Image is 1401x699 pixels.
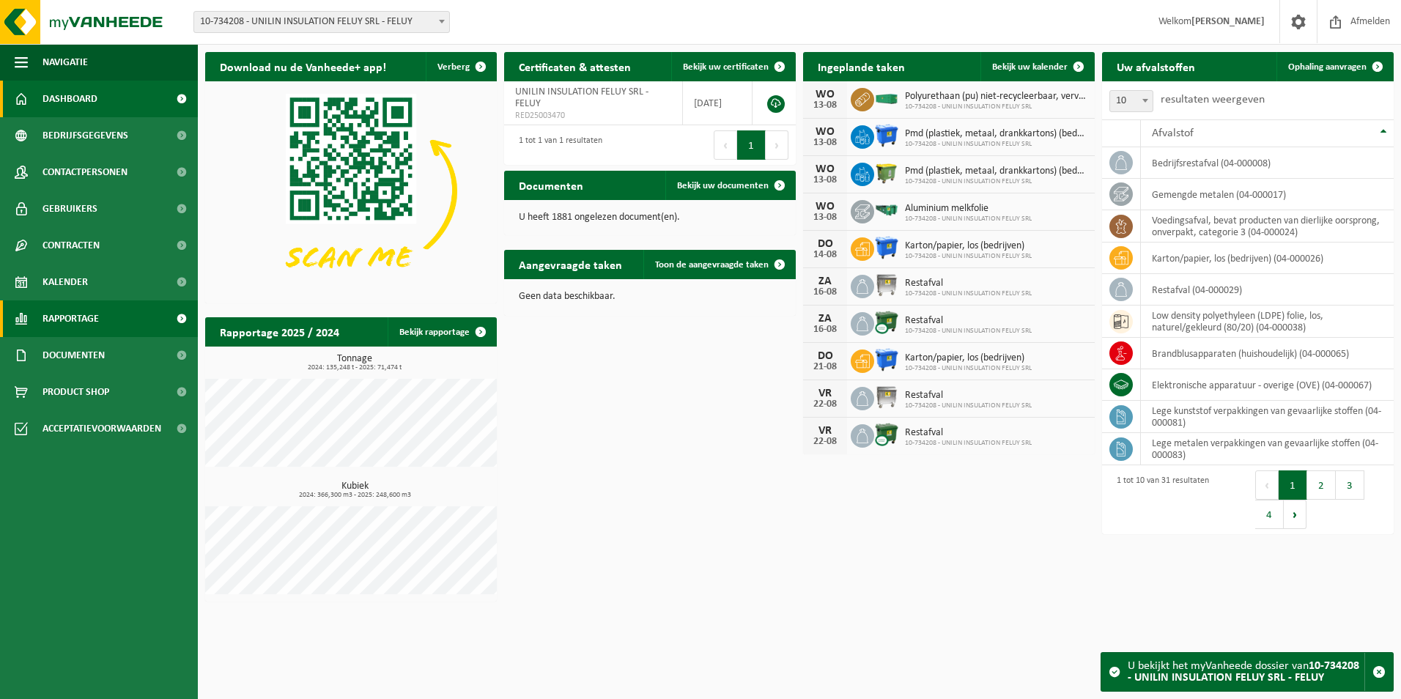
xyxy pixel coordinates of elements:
[874,204,899,217] img: HK-RS-14-GN-00
[905,364,1032,373] span: 10-734208 - UNILIN INSULATION FELUY SRL
[737,130,766,160] button: 1
[905,177,1087,186] span: 10-734208 - UNILIN INSULATION FELUY SRL
[677,181,769,191] span: Bekijk uw documenten
[42,81,97,117] span: Dashboard
[1141,147,1394,179] td: bedrijfsrestafval (04-000008)
[193,11,450,33] span: 10-734208 - UNILIN INSULATION FELUY SRL - FELUY
[1141,179,1394,210] td: gemengde metalen (04-000017)
[1141,243,1394,274] td: karton/papier, los (bedrijven) (04-000026)
[1102,52,1210,81] h2: Uw afvalstoffen
[992,62,1068,72] span: Bekijk uw kalender
[905,390,1032,402] span: Restafval
[905,128,1087,140] span: Pmd (plastiek, metaal, drankkartons) (bedrijven)
[42,44,88,81] span: Navigatie
[683,81,753,125] td: [DATE]
[665,171,794,200] a: Bekijk uw documenten
[1255,470,1279,500] button: Previous
[504,171,598,199] h2: Documenten
[1141,369,1394,401] td: elektronische apparatuur - overige (OVE) (04-000067)
[874,160,899,185] img: WB-1100-HPE-GN-50
[810,201,840,212] div: WO
[1141,433,1394,465] td: lege metalen verpakkingen van gevaarlijke stoffen (04-000083)
[810,275,840,287] div: ZA
[212,354,497,371] h3: Tonnage
[1110,91,1153,111] span: 10
[504,52,646,81] h2: Certificaten & attesten
[810,425,840,437] div: VR
[1141,401,1394,433] td: lege kunststof verpakkingen van gevaarlijke stoffen (04-000081)
[810,138,840,148] div: 13-08
[504,250,637,278] h2: Aangevraagde taken
[905,402,1032,410] span: 10-734208 - UNILIN INSULATION FELUY SRL
[874,347,899,372] img: WB-1100-HPE-BE-01
[42,154,127,191] span: Contactpersonen
[1307,470,1336,500] button: 2
[905,315,1032,327] span: Restafval
[810,313,840,325] div: ZA
[810,100,840,111] div: 13-08
[42,227,100,264] span: Contracten
[42,191,97,227] span: Gebruikers
[905,166,1087,177] span: Pmd (plastiek, metaal, drankkartons) (bedrijven)
[1284,500,1306,529] button: Next
[1191,16,1265,27] strong: [PERSON_NAME]
[980,52,1093,81] a: Bekijk uw kalender
[205,317,354,346] h2: Rapportage 2025 / 2024
[42,300,99,337] span: Rapportage
[810,437,840,447] div: 22-08
[905,427,1032,439] span: Restafval
[905,203,1032,215] span: Aluminium melkfolie
[511,129,602,161] div: 1 tot 1 van 1 resultaten
[874,92,899,105] img: HK-XC-30-GN-00
[1141,210,1394,243] td: voedingsafval, bevat producten van dierlijke oorsprong, onverpakt, categorie 3 (04-000024)
[426,52,495,81] button: Verberg
[1276,52,1392,81] a: Ophaling aanvragen
[515,86,648,109] span: UNILIN INSULATION FELUY SRL - FELUY
[874,422,899,447] img: WB-1100-CU
[42,337,105,374] span: Documenten
[519,212,781,223] p: U heeft 1881 ongelezen document(en).
[714,130,737,160] button: Previous
[437,62,470,72] span: Verberg
[1141,274,1394,306] td: restafval (04-000029)
[683,62,769,72] span: Bekijk uw certificaten
[1128,660,1359,684] strong: 10-734208 - UNILIN INSULATION FELUY SRL - FELUY
[810,250,840,260] div: 14-08
[1152,127,1194,139] span: Afvalstof
[874,235,899,260] img: WB-1100-HPE-BE-01
[810,163,840,175] div: WO
[205,81,497,300] img: Download de VHEPlus App
[874,123,899,148] img: WB-1100-HPE-BE-01
[810,238,840,250] div: DO
[1336,470,1364,500] button: 3
[810,388,840,399] div: VR
[212,481,497,499] h3: Kubiek
[42,374,109,410] span: Product Shop
[905,278,1032,289] span: Restafval
[212,492,497,499] span: 2024: 366,300 m3 - 2025: 248,600 m3
[905,352,1032,364] span: Karton/papier, los (bedrijven)
[1141,306,1394,338] td: low density polyethyleen (LDPE) folie, los, naturel/gekleurd (80/20) (04-000038)
[1288,62,1367,72] span: Ophaling aanvragen
[810,175,840,185] div: 13-08
[874,273,899,297] img: WB-1100-GAL-GY-02
[905,439,1032,448] span: 10-734208 - UNILIN INSULATION FELUY SRL
[905,140,1087,149] span: 10-734208 - UNILIN INSULATION FELUY SRL
[810,350,840,362] div: DO
[655,260,769,270] span: Toon de aangevraagde taken
[42,264,88,300] span: Kalender
[42,410,161,447] span: Acceptatievoorwaarden
[1279,470,1307,500] button: 1
[905,327,1032,336] span: 10-734208 - UNILIN INSULATION FELUY SRL
[519,292,781,302] p: Geen data beschikbaar.
[1109,469,1209,530] div: 1 tot 10 van 31 resultaten
[1255,500,1284,529] button: 4
[1128,653,1364,691] div: U bekijkt het myVanheede dossier van
[194,12,449,32] span: 10-734208 - UNILIN INSULATION FELUY SRL - FELUY
[810,212,840,223] div: 13-08
[1109,90,1153,112] span: 10
[205,52,401,81] h2: Download nu de Vanheede+ app!
[905,103,1087,111] span: 10-734208 - UNILIN INSULATION FELUY SRL
[905,215,1032,223] span: 10-734208 - UNILIN INSULATION FELUY SRL
[766,130,788,160] button: Next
